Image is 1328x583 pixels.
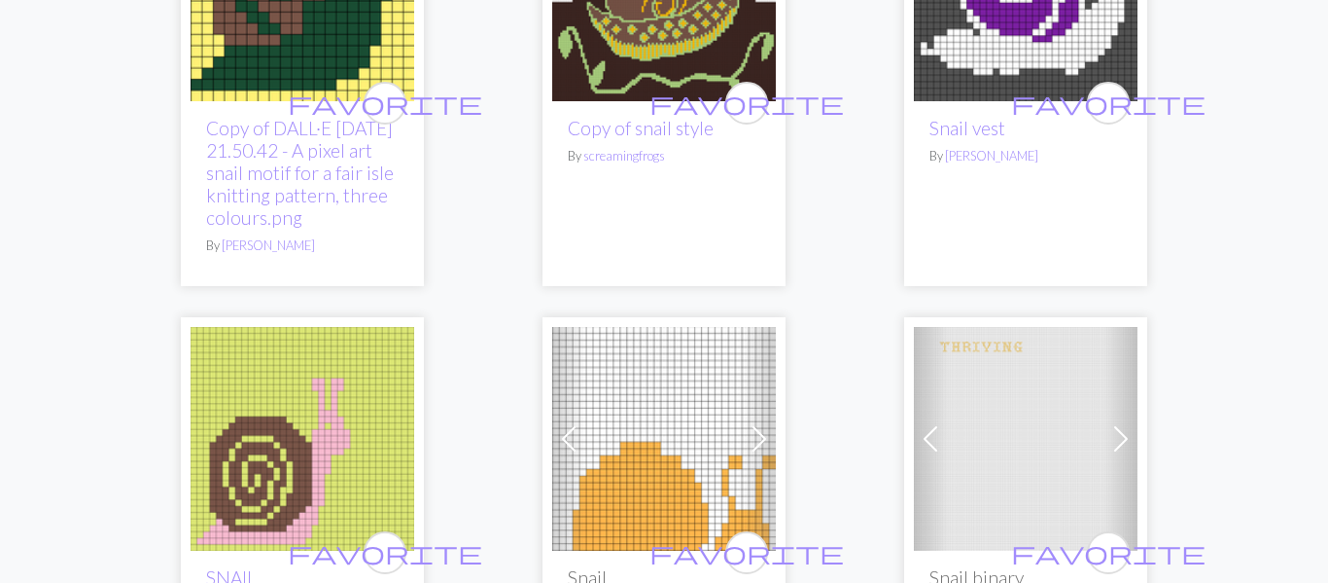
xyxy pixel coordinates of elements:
button: favourite [725,82,768,125]
img: SNAIL [191,327,414,551]
button: favourite [1087,531,1130,574]
button: favourite [364,82,406,125]
span: favorite [288,88,482,118]
a: [PERSON_NAME] [945,148,1038,164]
a: Snail vest [929,117,1005,139]
i: favourite [649,84,844,123]
a: screamingfrogs [583,148,665,164]
span: favorite [649,88,844,118]
i: favourite [649,533,844,572]
i: favourite [1011,84,1206,123]
button: favourite [725,531,768,574]
i: favourite [288,84,482,123]
i: favourite [1011,533,1206,572]
span: favorite [1011,537,1206,567]
a: Snail [552,427,776,446]
span: favorite [288,537,482,567]
a: Copy of DALL·E [DATE] 21.50.42 - A pixel art snail motif for a fair isle knitting pattern, three ... [206,117,394,229]
a: Snail binary [914,427,1137,446]
i: favourite [288,533,482,572]
p: By [929,147,1122,165]
p: By [206,237,399,255]
a: [PERSON_NAME] [222,237,315,253]
p: By [568,147,760,165]
a: SNAIL [191,427,414,446]
button: favourite [1087,82,1130,125]
img: Snail binary [914,327,1137,551]
a: Copy of snail style [568,117,714,139]
button: favourite [364,531,406,574]
span: favorite [649,537,844,567]
img: Snail [552,327,776,551]
span: favorite [1011,88,1206,118]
